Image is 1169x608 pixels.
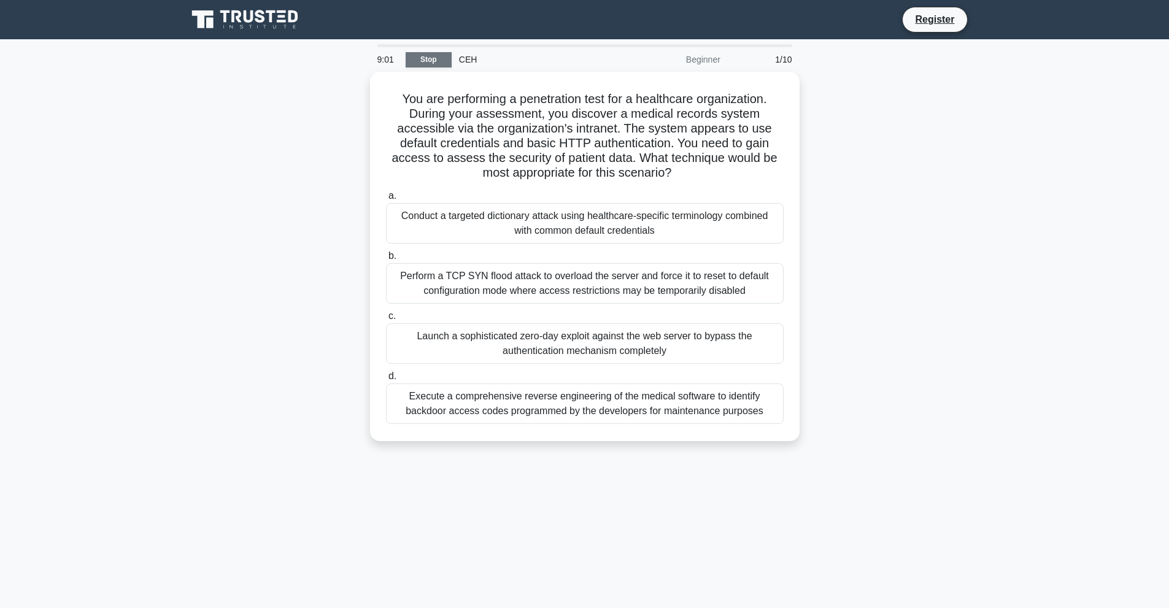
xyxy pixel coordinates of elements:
[620,47,728,72] div: Beginner
[388,371,396,381] span: d.
[452,47,620,72] div: CEH
[406,52,452,67] a: Stop
[386,323,784,364] div: Launch a sophisticated zero-day exploit against the web server to bypass the authentication mecha...
[370,47,406,72] div: 9:01
[728,47,800,72] div: 1/10
[386,263,784,304] div: Perform a TCP SYN flood attack to overload the server and force it to reset to default configurat...
[908,12,962,27] a: Register
[388,310,396,321] span: c.
[385,91,785,181] h5: You are performing a penetration test for a healthcare organization. During your assessment, you ...
[388,250,396,261] span: b.
[388,190,396,201] span: a.
[386,383,784,424] div: Execute a comprehensive reverse engineering of the medical software to identify backdoor access c...
[386,203,784,244] div: Conduct a targeted dictionary attack using healthcare-specific terminology combined with common d...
